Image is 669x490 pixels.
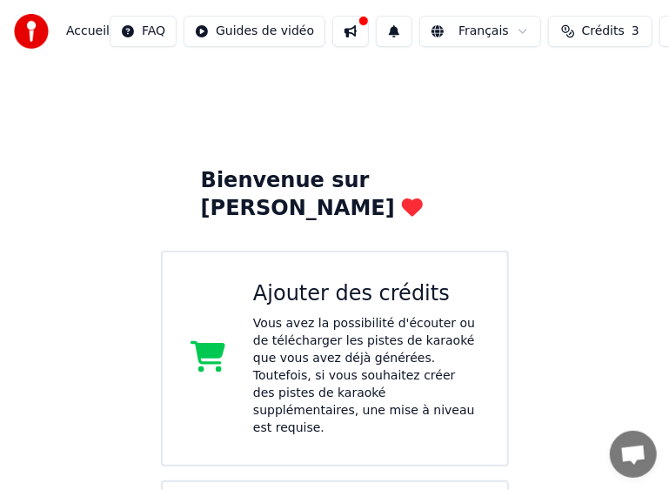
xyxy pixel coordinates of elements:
div: Bienvenue sur [PERSON_NAME] [201,167,469,223]
span: 3 [632,23,639,40]
button: Crédits3 [548,16,652,47]
span: Accueil [66,23,110,40]
span: Crédits [582,23,625,40]
div: Ajouter des crédits [253,280,479,308]
button: FAQ [110,16,177,47]
img: youka [14,14,49,49]
div: Vous avez la possibilité d'écouter ou de télécharger les pistes de karaoké que vous avez déjà gén... [253,315,479,437]
nav: breadcrumb [66,23,110,40]
div: Ouvrir le chat [610,431,657,478]
button: Guides de vidéo [184,16,325,47]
